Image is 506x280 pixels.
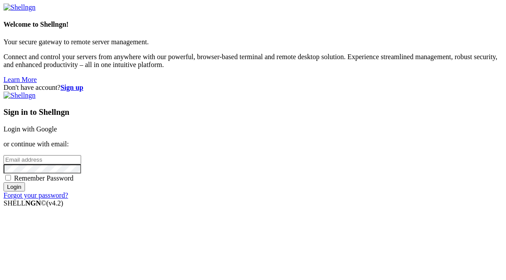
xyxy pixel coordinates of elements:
[46,199,64,207] span: 4.2.0
[4,38,502,46] p: Your secure gateway to remote server management.
[4,140,502,148] p: or continue with email:
[4,199,63,207] span: SHELL ©
[4,125,57,133] a: Login with Google
[4,21,502,28] h4: Welcome to Shellngn!
[25,199,41,207] b: NGN
[4,107,502,117] h3: Sign in to Shellngn
[4,84,502,92] div: Don't have account?
[61,84,83,91] a: Sign up
[14,174,74,182] span: Remember Password
[4,182,25,191] input: Login
[4,4,36,11] img: Shellngn
[4,155,81,164] input: Email address
[5,175,11,181] input: Remember Password
[4,92,36,99] img: Shellngn
[4,191,68,199] a: Forgot your password?
[4,76,37,83] a: Learn More
[4,53,502,69] p: Connect and control your servers from anywhere with our powerful, browser-based terminal and remo...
